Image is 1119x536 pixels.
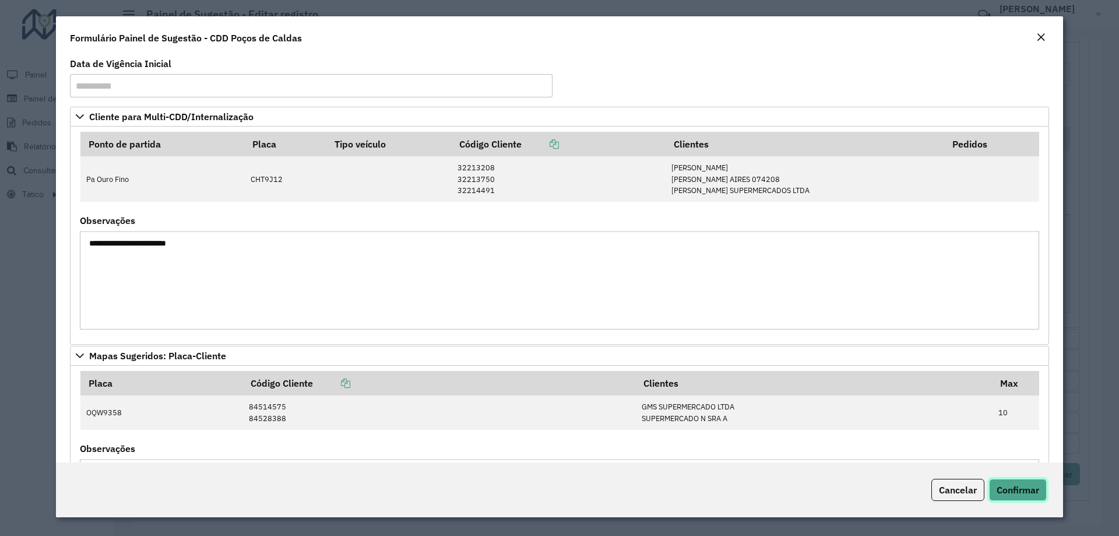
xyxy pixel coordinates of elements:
[242,395,635,430] td: 84514575 84528388
[80,156,245,202] td: Pa Ouro Fino
[989,479,1047,501] button: Confirmar
[70,127,1049,345] div: Cliente para Multi-CDD/Internalização
[70,31,302,45] h4: Formulário Painel de Sugestão - CDD Poços de Caldas
[313,377,350,389] a: Copiar
[939,484,977,496] span: Cancelar
[326,132,451,156] th: Tipo veículo
[80,442,135,456] label: Observações
[666,156,944,202] td: [PERSON_NAME] [PERSON_NAME] AIRES 074208 [PERSON_NAME] SUPERMERCADOS LTDA
[522,138,559,150] a: Copiar
[80,213,135,227] label: Observações
[244,132,326,156] th: Placa
[1036,33,1046,42] em: Fechar
[997,484,1039,496] span: Confirmar
[666,132,944,156] th: Clientes
[80,395,243,430] td: OQW9358
[242,371,635,395] th: Código Cliente
[70,346,1049,366] a: Mapas Sugeridos: Placa-Cliente
[636,395,993,430] td: GMS SUPERMERCADO LTDA SUPERMERCADO N SRA A
[993,395,1039,430] td: 10
[80,132,245,156] th: Ponto de partida
[89,351,226,360] span: Mapas Sugeridos: Placa-Cliente
[80,371,243,395] th: Placa
[1033,30,1049,45] button: Close
[89,112,254,121] span: Cliente para Multi-CDD/Internalização
[931,479,984,501] button: Cancelar
[70,57,171,71] label: Data de Vigência Inicial
[451,132,666,156] th: Código Cliente
[70,107,1049,127] a: Cliente para Multi-CDD/Internalização
[944,132,1039,156] th: Pedidos
[451,156,666,202] td: 32213208 32213750 32214491
[993,371,1039,395] th: Max
[636,371,993,395] th: Clientes
[244,156,326,202] td: CHT9J12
